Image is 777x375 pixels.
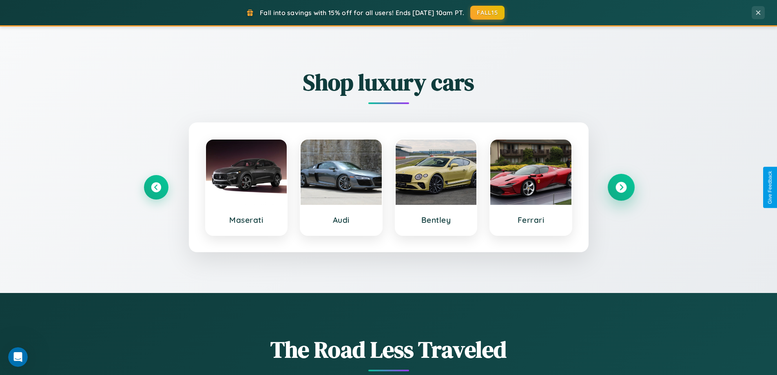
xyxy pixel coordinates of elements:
h3: Maserati [214,215,279,225]
iframe: Intercom live chat [8,347,28,367]
div: Give Feedback [767,171,773,204]
span: Fall into savings with 15% off for all users! Ends [DATE] 10am PT. [260,9,464,17]
button: FALL15 [470,6,505,20]
h3: Bentley [404,215,469,225]
h1: The Road Less Traveled [144,334,633,365]
h3: Ferrari [498,215,563,225]
h3: Audi [309,215,374,225]
h2: Shop luxury cars [144,67,633,98]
